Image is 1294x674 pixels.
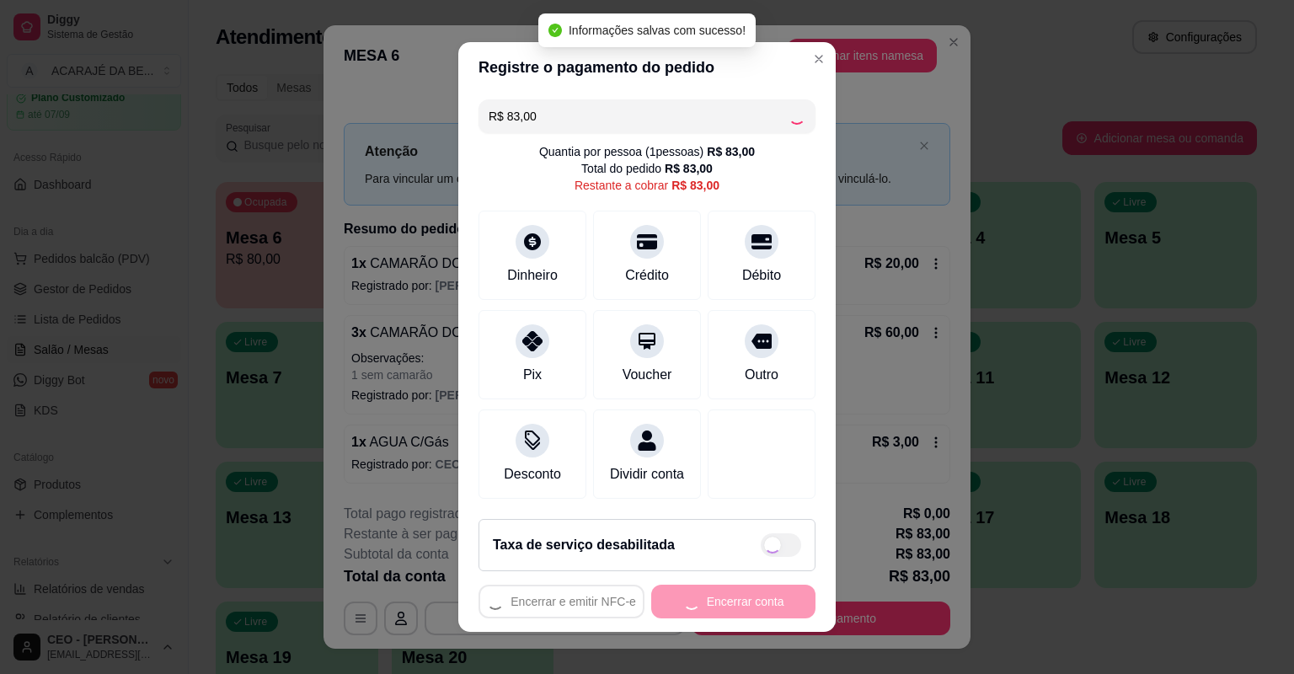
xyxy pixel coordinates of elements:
div: Restante a cobrar [575,177,719,194]
div: Desconto [504,464,561,484]
h2: Taxa de serviço desabilitada [493,535,675,555]
div: R$ 83,00 [671,177,719,194]
div: Voucher [623,365,672,385]
div: Débito [742,265,781,286]
div: Dividir conta [610,464,684,484]
div: Quantia por pessoa ( 1 pessoas) [539,143,755,160]
div: R$ 83,00 [665,160,713,177]
div: Crédito [625,265,669,286]
div: Outro [745,365,778,385]
div: Dinheiro [507,265,558,286]
input: Ex.: hambúrguer de cordeiro [489,99,789,133]
div: Pix [523,365,542,385]
button: Close [805,45,832,72]
div: Total do pedido [581,160,713,177]
span: check-circle [548,24,562,37]
header: Registre o pagamento do pedido [458,42,836,93]
div: R$ 83,00 [707,143,755,160]
div: Loading [789,108,805,125]
span: Informações salvas com sucesso! [569,24,746,37]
